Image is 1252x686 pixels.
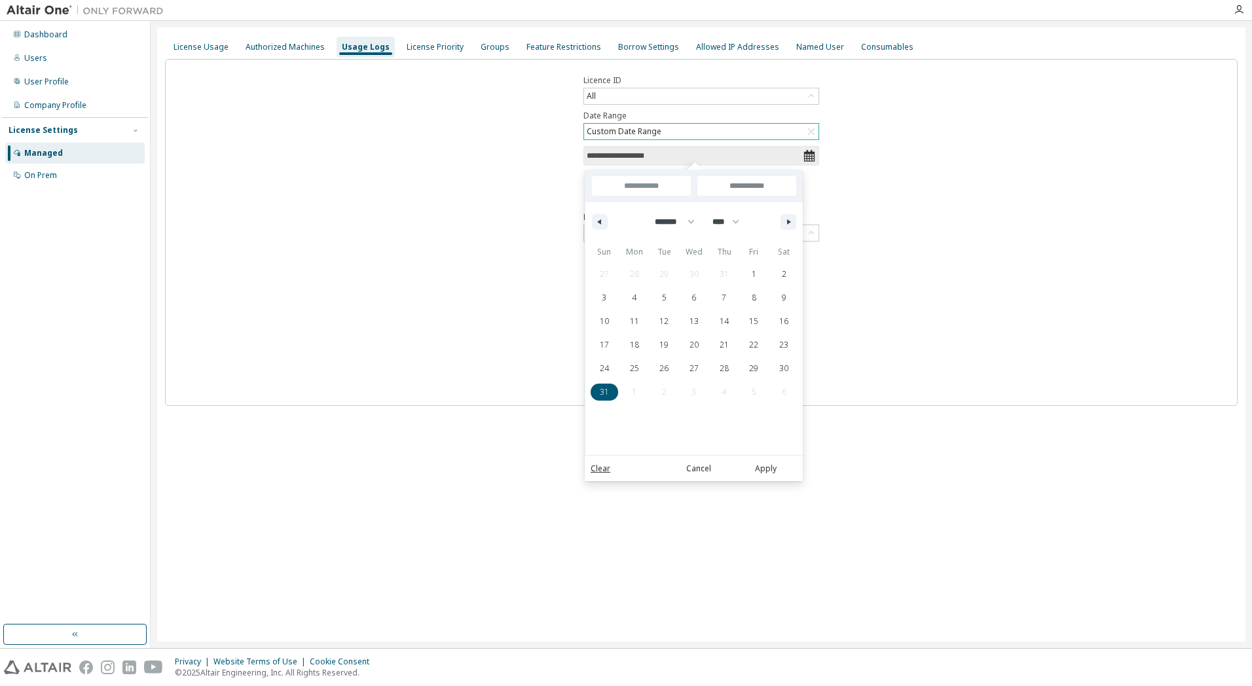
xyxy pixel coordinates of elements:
button: 4 [619,286,650,310]
button: 11 [619,310,650,333]
button: 19 [649,333,679,357]
button: 25 [619,357,650,380]
span: 25 [630,357,639,380]
span: 4 [632,286,636,310]
button: Cancel [667,462,730,475]
label: Date Range [583,111,819,121]
button: 16 [769,310,799,333]
span: 5 [662,286,667,310]
div: Cookie Consent [310,657,377,667]
a: Clear [591,462,610,475]
button: 8 [739,286,769,310]
div: Groups [481,42,509,52]
div: On Prem [24,170,57,181]
div: User Profile [24,77,69,87]
button: 14 [709,310,739,333]
button: 24 [589,357,619,380]
span: 7 [722,286,726,310]
button: 2 [769,262,799,286]
span: Wed [679,242,709,262]
button: 3 [589,286,619,310]
span: 3 [602,286,606,310]
button: 1 [739,262,769,286]
div: License Usage [174,42,229,52]
span: Sat [769,242,799,262]
div: Users [24,53,47,63]
span: 20 [690,333,699,357]
span: 6 [691,286,696,310]
button: 23 [769,333,799,357]
span: 12 [659,310,669,333]
button: 26 [649,357,679,380]
span: 18 [630,333,639,357]
span: 31 [600,380,609,404]
span: 2 [782,262,786,286]
button: 29 [739,357,769,380]
span: 30 [779,357,788,380]
img: youtube.svg [144,660,163,674]
button: 31 [589,380,619,404]
img: linkedin.svg [122,660,136,674]
span: Fri [739,242,769,262]
button: 10 [589,310,619,333]
span: 9 [782,286,786,310]
span: 14 [720,310,729,333]
span: Sun [589,242,619,262]
span: 16 [779,310,788,333]
span: Mon [619,242,650,262]
span: 1 [752,262,756,286]
div: Usage Logs [342,42,390,52]
button: 18 [619,333,650,357]
div: Named User [796,42,844,52]
span: This Week [585,214,598,248]
span: 17 [600,333,609,357]
div: Privacy [175,657,213,667]
span: Last Month [585,316,598,350]
div: All [584,88,819,104]
button: 28 [709,357,739,380]
button: 6 [679,286,709,310]
span: 29 [749,357,758,380]
div: License Priority [407,42,464,52]
img: facebook.svg [79,660,93,674]
span: 8 [752,286,756,310]
button: 7 [709,286,739,310]
button: 27 [679,357,709,380]
div: Custom Date Range [584,124,819,139]
div: All [585,89,598,103]
label: Licence ID [583,75,819,86]
div: Minutes (default) [584,225,819,241]
div: Company Profile [24,100,86,111]
div: Consumables [861,42,913,52]
button: 12 [649,310,679,333]
span: 27 [690,357,699,380]
span: 21 [720,333,729,357]
img: altair_logo.svg [4,660,71,674]
span: 11 [630,310,639,333]
div: Allowed IP Addresses [696,42,779,52]
span: 10 [600,310,609,333]
button: 13 [679,310,709,333]
img: instagram.svg [101,660,115,674]
button: 17 [589,333,619,357]
div: Feature Restrictions [526,42,601,52]
img: Altair One [7,4,170,17]
div: Custom Date Range [585,124,663,139]
div: Website Terms of Use [213,657,310,667]
span: 24 [600,357,609,380]
button: 22 [739,333,769,357]
button: 15 [739,310,769,333]
span: 26 [659,357,669,380]
button: 5 [649,286,679,310]
span: This Month [585,282,598,316]
span: 28 [720,357,729,380]
p: © 2025 Altair Engineering, Inc. All Rights Reserved. [175,667,377,678]
button: 30 [769,357,799,380]
button: Apply [734,462,797,475]
div: License Settings [9,125,78,135]
button: 9 [769,286,799,310]
span: 13 [690,310,699,333]
span: 15 [749,310,758,333]
div: Borrow Settings [618,42,679,52]
span: 19 [659,333,669,357]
